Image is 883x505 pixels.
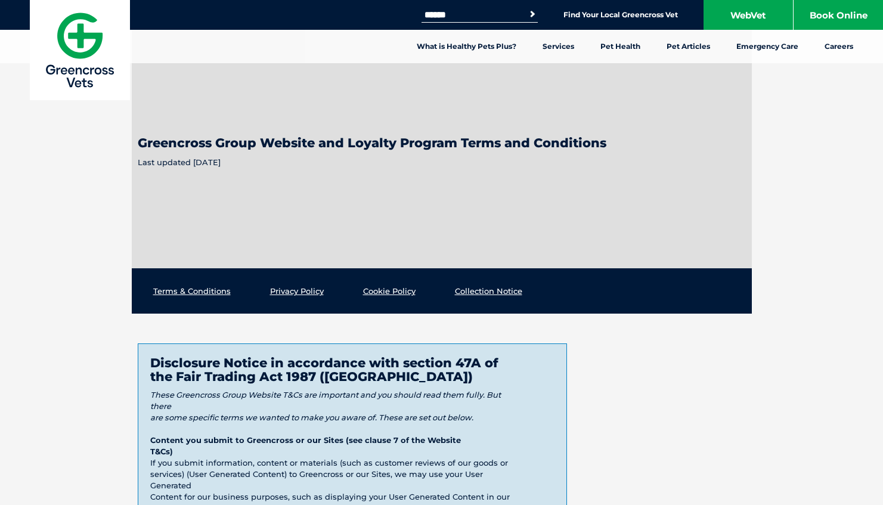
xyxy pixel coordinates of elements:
h1: Greencross Group Website and Loyalty Program Terms and Conditions [138,130,746,150]
p: Last updated [DATE] [138,157,746,168]
a: Terms & Conditions [153,286,231,296]
a: Collection Notice [455,286,522,296]
a: What is Healthy Pets Plus? [404,30,529,63]
a: Find Your Local Greencross Vet [563,10,678,20]
button: Search [526,8,538,20]
a: Privacy Policy [270,286,324,296]
h2: Disclosure Notice in accordance with section 47A of the Fair Trading Act 1987 ([GEOGRAPHIC_DATA]) [150,356,554,383]
a: Services [529,30,587,63]
a: Emergency Care [723,30,811,63]
a: Careers [811,30,866,63]
strong: Content you submit to Greencross or our Sites (see clause 7 of the Website T&Cs) [150,435,461,456]
i: These Greencross Group Website T&Cs are important and you should read them fully. But there are s... [150,390,501,422]
a: Pet Health [587,30,653,63]
a: Cookie Policy [363,286,416,296]
a: Pet Articles [653,30,723,63]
